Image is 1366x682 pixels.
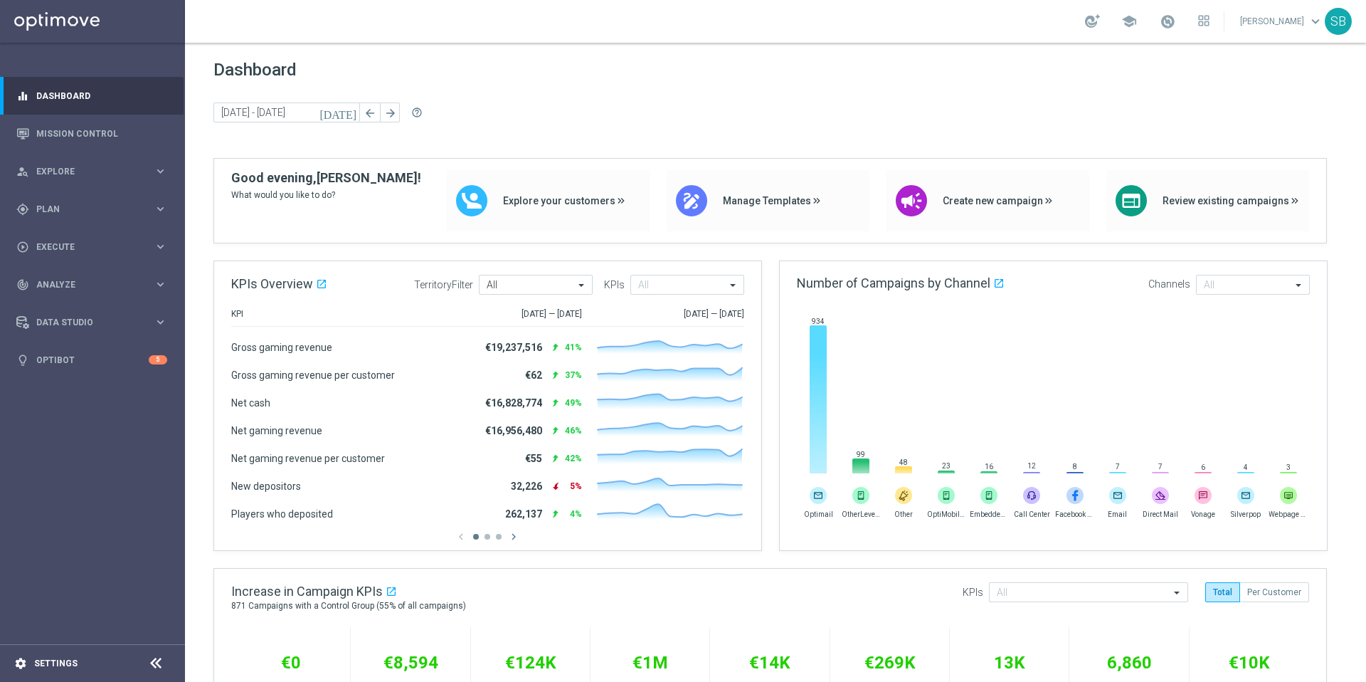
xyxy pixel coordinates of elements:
[16,316,154,329] div: Data Studio
[154,315,167,329] i: keyboard_arrow_right
[16,204,168,215] button: gps_fixed Plan keyboard_arrow_right
[16,241,29,253] i: play_circle_outline
[1121,14,1137,29] span: school
[16,354,29,367] i: lightbulb
[16,165,29,178] i: person_search
[16,241,154,253] div: Execute
[16,278,154,291] div: Analyze
[16,279,168,290] button: track_changes Analyze keyboard_arrow_right
[34,659,78,668] a: Settings
[16,77,167,115] div: Dashboard
[36,243,154,251] span: Execute
[16,341,167,379] div: Optibot
[16,317,168,328] button: Data Studio keyboard_arrow_right
[16,241,168,253] button: play_circle_outline Execute keyboard_arrow_right
[36,115,167,152] a: Mission Control
[36,280,154,289] span: Analyze
[36,341,149,379] a: Optibot
[36,205,154,214] span: Plan
[149,355,167,364] div: 5
[36,318,154,327] span: Data Studio
[36,77,167,115] a: Dashboard
[16,203,29,216] i: gps_fixed
[16,115,167,152] div: Mission Control
[154,240,167,253] i: keyboard_arrow_right
[1325,8,1352,35] div: SB
[14,657,27,670] i: settings
[16,128,168,140] button: Mission Control
[16,165,154,178] div: Explore
[1308,14,1323,29] span: keyboard_arrow_down
[16,278,29,291] i: track_changes
[16,90,29,103] i: equalizer
[36,167,154,176] span: Explore
[16,166,168,177] button: person_search Explore keyboard_arrow_right
[154,164,167,178] i: keyboard_arrow_right
[16,203,154,216] div: Plan
[16,90,168,102] button: equalizer Dashboard
[1239,11,1325,32] a: [PERSON_NAME]keyboard_arrow_down
[154,278,167,291] i: keyboard_arrow_right
[16,355,168,366] button: lightbulb Optibot 5
[154,202,167,216] i: keyboard_arrow_right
